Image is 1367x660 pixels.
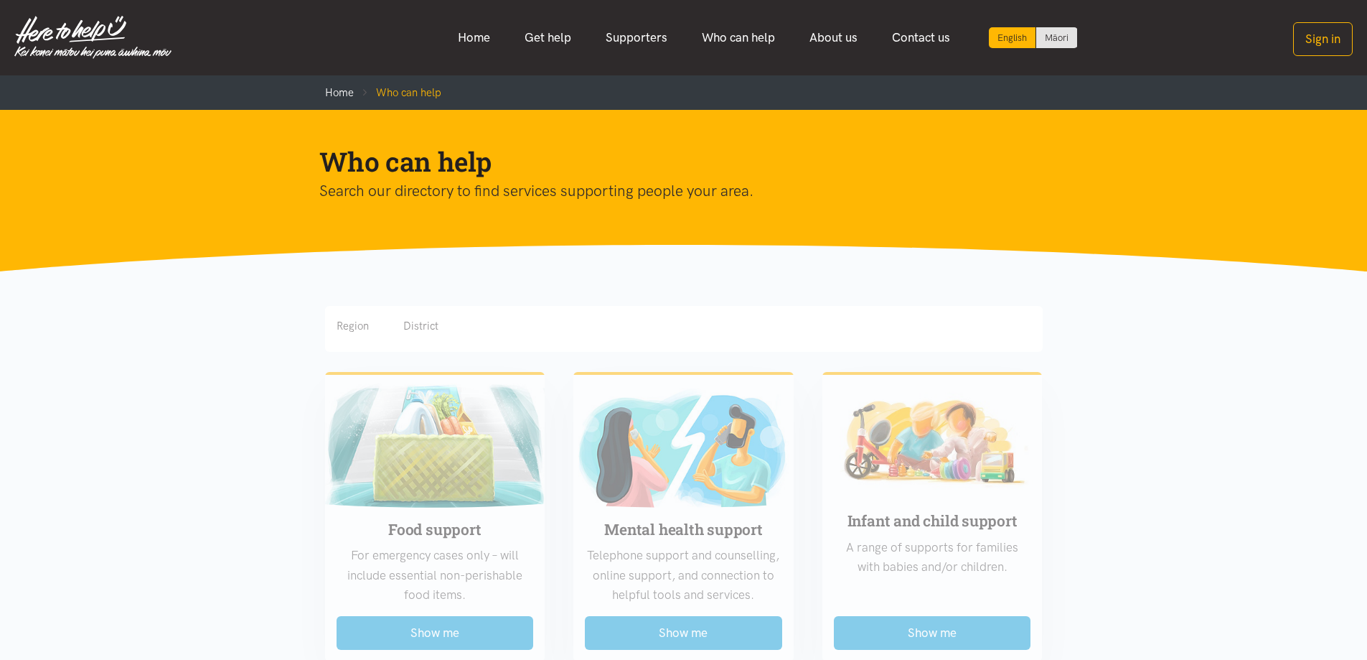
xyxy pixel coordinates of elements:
[319,179,1025,203] p: Search our directory to find services supporting people your area.
[403,317,438,335] div: District
[989,27,1036,48] div: Current language
[319,144,1025,179] h1: Who can help
[337,317,369,335] div: Region
[354,84,441,101] li: Who can help
[875,22,967,53] a: Contact us
[1036,27,1077,48] a: Switch to Te Reo Māori
[1293,22,1353,56] button: Sign in
[588,22,685,53] a: Supporters
[989,27,1078,48] div: Language toggle
[14,16,172,59] img: Home
[792,22,875,53] a: About us
[325,86,354,99] a: Home
[507,22,588,53] a: Get help
[441,22,507,53] a: Home
[685,22,792,53] a: Who can help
